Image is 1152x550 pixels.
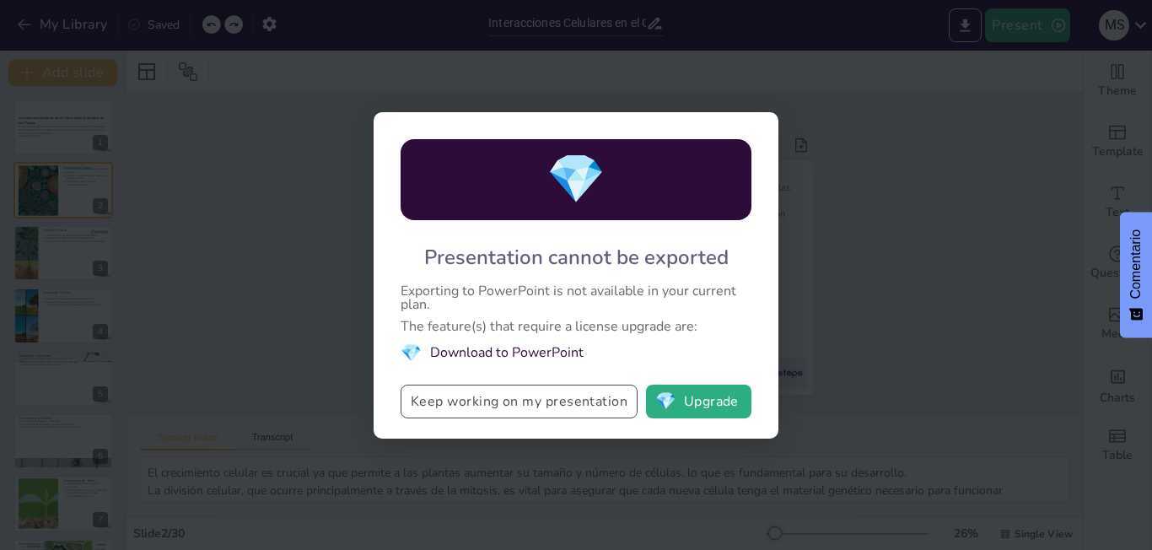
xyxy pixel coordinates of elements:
div: Presentation cannot be exported [424,244,729,271]
span: diamond [401,342,422,364]
span: diamond [655,393,676,410]
div: The feature(s) that require a license upgrade are: [401,320,751,333]
div: Exporting to PowerPoint is not available in your current plan. [401,284,751,311]
font: Comentario [1128,229,1143,299]
button: diamondUpgrade [646,385,751,418]
li: Download to PowerPoint [401,342,751,364]
button: Keep working on my presentation [401,385,638,418]
button: Comentarios - Mostrar encuesta [1120,213,1152,338]
span: diamond [546,147,606,212]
